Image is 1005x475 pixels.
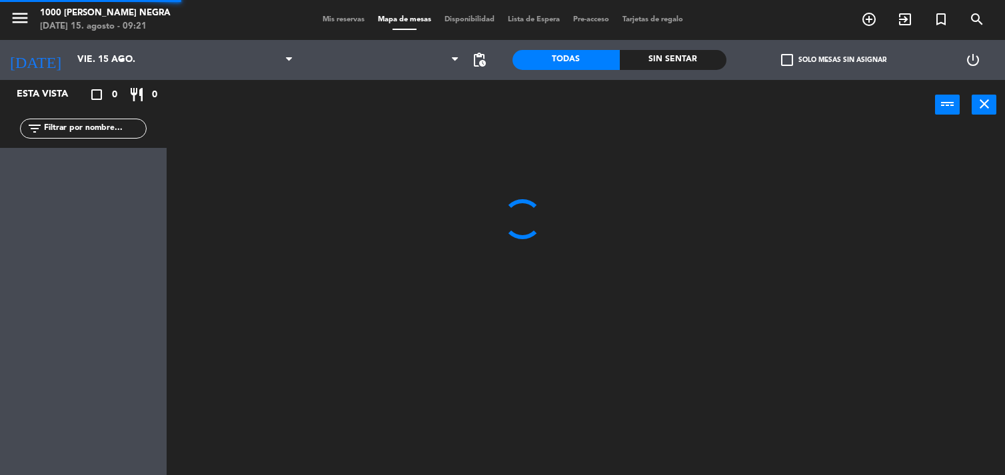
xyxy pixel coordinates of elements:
[316,16,371,23] span: Mis reservas
[969,11,985,27] i: search
[89,87,105,103] i: crop_square
[152,87,157,103] span: 0
[7,87,96,103] div: Esta vista
[40,7,171,20] div: 1000 [PERSON_NAME] Negra
[114,52,130,68] i: arrow_drop_down
[129,87,145,103] i: restaurant
[935,95,960,115] button: power_input
[933,11,949,27] i: turned_in_not
[781,54,886,66] label: Solo mesas sin asignar
[43,121,146,136] input: Filtrar por nombre...
[371,16,438,23] span: Mapa de mesas
[10,8,30,28] i: menu
[620,50,727,70] div: Sin sentar
[965,52,981,68] i: power_settings_new
[976,96,992,112] i: close
[781,54,793,66] span: check_box_outline_blank
[861,11,877,27] i: add_circle_outline
[10,8,30,33] button: menu
[512,50,620,70] div: Todas
[40,20,171,33] div: [DATE] 15. agosto - 09:21
[112,87,117,103] span: 0
[471,52,487,68] span: pending_actions
[438,16,501,23] span: Disponibilidad
[940,96,956,112] i: power_input
[566,16,616,23] span: Pre-acceso
[616,16,690,23] span: Tarjetas de regalo
[972,95,996,115] button: close
[501,16,566,23] span: Lista de Espera
[27,121,43,137] i: filter_list
[897,11,913,27] i: exit_to_app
